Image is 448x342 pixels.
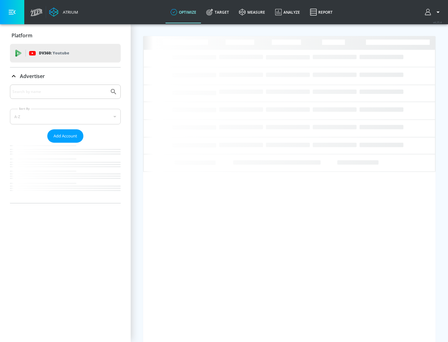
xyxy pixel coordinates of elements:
div: Platform [10,27,121,44]
a: Analyze [270,1,305,23]
div: Advertiser [10,85,121,203]
p: Youtube [53,50,69,56]
button: Add Account [47,129,83,143]
span: Add Account [54,132,77,140]
p: Advertiser [20,73,45,80]
a: optimize [166,1,201,23]
input: Search by name [12,88,107,96]
a: measure [234,1,270,23]
div: Advertiser [10,67,121,85]
a: Target [201,1,234,23]
p: DV360: [39,50,69,57]
a: Report [305,1,338,23]
div: A-Z [10,109,121,124]
a: Atrium [49,7,78,17]
div: Atrium [60,9,78,15]
span: v 4.25.4 [433,21,442,24]
nav: list of Advertiser [10,143,121,203]
label: Sort By [18,107,31,111]
div: DV360: Youtube [10,44,121,62]
p: Platform [12,32,32,39]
